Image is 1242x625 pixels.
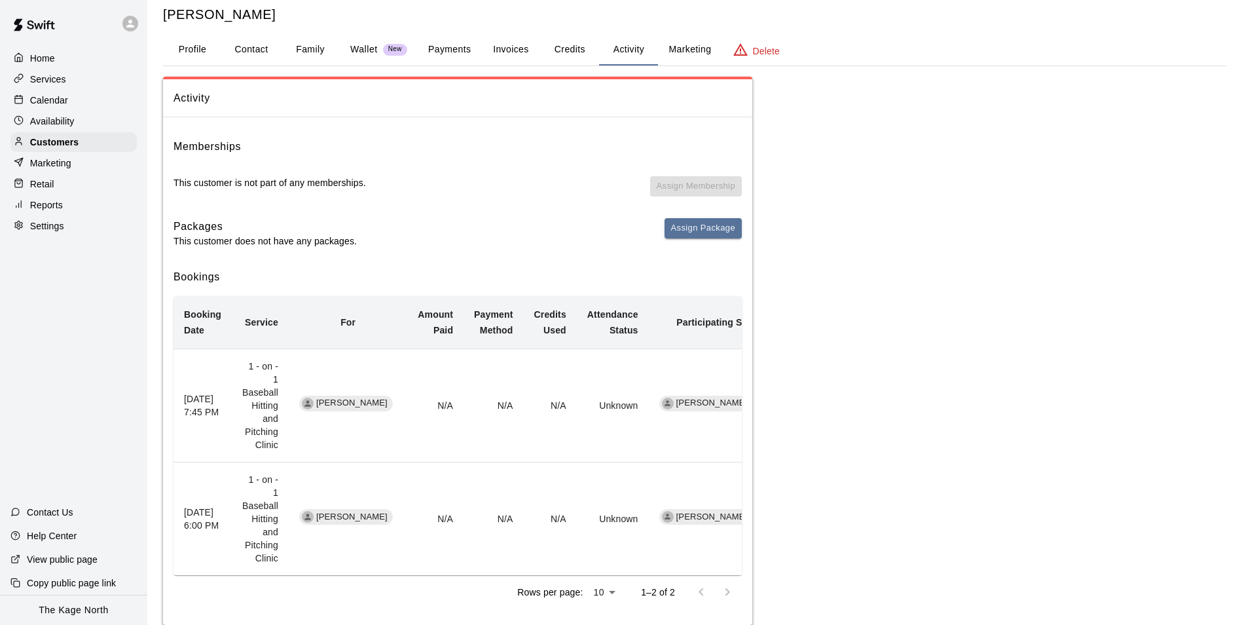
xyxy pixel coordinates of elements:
[524,349,577,462] td: N/A
[662,398,674,409] div: J.D. McGivern
[163,6,1226,24] h5: [PERSON_NAME]
[174,269,742,286] h6: Bookings
[753,45,780,58] p: Delete
[662,511,674,523] div: Dan Hodgins
[407,349,464,462] td: N/A
[174,463,232,576] th: [DATE] 6:00 PM
[10,111,137,131] a: Availability
[174,349,232,462] th: [DATE] 7:45 PM
[10,90,137,110] a: Calendar
[30,199,63,212] p: Reports
[10,132,137,152] a: Customers
[302,398,314,409] div: James Costello
[281,34,340,66] button: Family
[407,463,464,576] td: N/A
[587,309,638,335] b: Attendance Status
[245,317,278,328] b: Service
[174,218,357,235] h6: Packages
[658,34,721,66] button: Marketing
[302,511,314,523] div: James Costello
[418,309,453,335] b: Amount Paid
[163,34,222,66] button: Profile
[30,94,68,107] p: Calendar
[174,296,767,575] table: simple table
[10,195,137,215] a: Reports
[30,115,75,128] p: Availability
[599,34,658,66] button: Activity
[10,153,137,173] a: Marketing
[383,45,407,54] span: New
[577,349,649,462] td: Unknown
[10,69,137,89] a: Services
[10,216,137,236] a: Settings
[30,157,71,170] p: Marketing
[464,349,523,462] td: N/A
[311,397,393,409] span: [PERSON_NAME]
[222,34,281,66] button: Contact
[174,235,357,248] p: This customer does not have any packages.
[10,174,137,194] a: Retail
[577,463,649,576] td: Unknown
[534,309,566,335] b: Credits Used
[418,34,481,66] button: Payments
[174,176,366,189] p: This customer is not part of any memberships.
[517,586,583,599] p: Rows per page:
[474,309,513,335] b: Payment Method
[641,586,675,599] p: 1–2 of 2
[350,43,378,56] p: Wallet
[27,577,116,590] p: Copy public page link
[27,553,98,566] p: View public page
[659,396,753,411] div: [PERSON_NAME]
[174,90,742,107] span: Activity
[30,73,66,86] p: Services
[10,48,137,68] a: Home
[30,178,54,191] p: Retail
[676,317,757,328] b: Participating Staff
[671,397,753,409] span: [PERSON_NAME]
[174,138,241,155] h6: Memberships
[232,463,289,576] td: 1 - on - 1 Baseball Hitting and Pitching Clinic
[30,219,64,233] p: Settings
[311,511,393,523] span: [PERSON_NAME]
[659,509,753,525] div: [PERSON_NAME]
[464,463,523,576] td: N/A
[39,603,109,617] p: The Kage North
[163,34,1226,66] div: basic tabs example
[232,349,289,462] td: 1 - on - 1 Baseball Hitting and Pitching Clinic
[30,52,55,65] p: Home
[665,218,742,238] button: Assign Package
[481,34,540,66] button: Invoices
[27,506,73,519] p: Contact Us
[671,511,753,523] span: [PERSON_NAME]
[30,136,79,149] p: Customers
[524,463,577,576] td: N/A
[540,34,599,66] button: Credits
[27,529,77,542] p: Help Center
[340,317,356,328] b: For
[650,176,742,208] span: You don't have any memberships
[184,309,221,335] b: Booking Date
[588,583,620,602] div: 10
